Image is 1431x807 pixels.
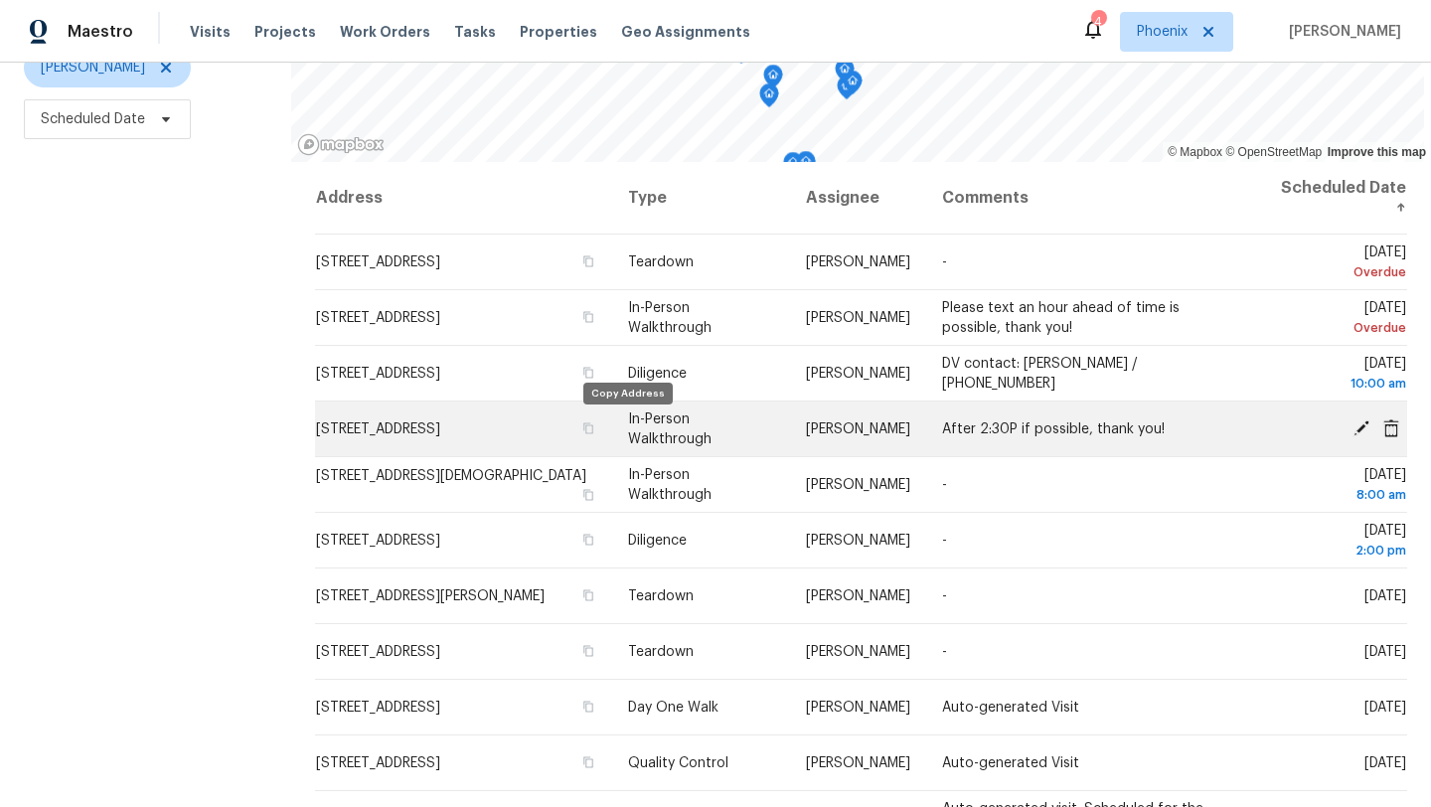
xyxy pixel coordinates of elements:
[578,486,596,504] button: Copy Address
[1225,145,1322,159] a: OpenStreetMap
[340,22,430,42] span: Work Orders
[942,422,1165,436] span: After 2:30P if possible, thank you!
[297,133,385,156] a: Mapbox homepage
[578,698,596,716] button: Copy Address
[628,645,694,659] span: Teardown
[578,642,596,660] button: Copy Address
[628,589,694,603] span: Teardown
[316,645,440,659] span: [STREET_ADDRESS]
[316,311,440,325] span: [STREET_ADDRESS]
[254,22,316,42] span: Projects
[628,701,718,715] span: Day One Walk
[837,76,857,106] div: Map marker
[942,589,947,603] span: -
[621,22,750,42] span: Geo Assignments
[806,478,910,492] span: [PERSON_NAME]
[1270,485,1406,505] div: 8:00 am
[1254,162,1407,235] th: Scheduled Date ↑
[942,357,1138,391] span: DV contact: [PERSON_NAME] / [PHONE_NUMBER]
[1270,357,1406,394] span: [DATE]
[1328,145,1426,159] a: Improve this map
[806,534,910,548] span: [PERSON_NAME]
[1347,418,1376,436] span: Edit
[628,255,694,269] span: Teardown
[315,162,613,235] th: Address
[942,301,1180,335] span: Please text an hour ahead of time is possible, thank you!
[806,645,910,659] span: [PERSON_NAME]
[806,589,910,603] span: [PERSON_NAME]
[190,22,231,42] span: Visits
[942,645,947,659] span: -
[316,589,545,603] span: [STREET_ADDRESS][PERSON_NAME]
[1270,541,1406,561] div: 2:00 pm
[926,162,1254,235] th: Comments
[942,534,947,548] span: -
[1270,301,1406,338] span: [DATE]
[41,109,145,129] span: Scheduled Date
[316,469,586,483] span: [STREET_ADDRESS][DEMOGRAPHIC_DATA]
[1364,645,1406,659] span: [DATE]
[796,151,816,182] div: Map marker
[68,22,133,42] span: Maestro
[763,65,783,95] div: Map marker
[1270,524,1406,561] span: [DATE]
[843,71,863,101] div: Map marker
[578,586,596,604] button: Copy Address
[759,83,779,114] div: Map marker
[578,753,596,771] button: Copy Address
[41,58,145,78] span: [PERSON_NAME]
[806,311,910,325] span: [PERSON_NAME]
[628,301,712,335] span: In-Person Walkthrough
[316,701,440,715] span: [STREET_ADDRESS]
[578,252,596,270] button: Copy Address
[316,367,440,381] span: [STREET_ADDRESS]
[942,255,947,269] span: -
[1270,468,1406,505] span: [DATE]
[806,701,910,715] span: [PERSON_NAME]
[628,412,712,446] span: In-Person Walkthrough
[1168,145,1222,159] a: Mapbox
[1376,418,1406,436] span: Cancel
[454,25,496,39] span: Tasks
[628,367,687,381] span: Diligence
[1270,262,1406,282] div: Overdue
[806,255,910,269] span: [PERSON_NAME]
[1137,22,1188,42] span: Phoenix
[520,22,597,42] span: Properties
[1281,22,1401,42] span: [PERSON_NAME]
[1270,245,1406,282] span: [DATE]
[578,308,596,326] button: Copy Address
[942,478,947,492] span: -
[628,534,687,548] span: Diligence
[1364,756,1406,770] span: [DATE]
[1091,12,1105,32] div: 4
[628,756,728,770] span: Quality Control
[942,756,1079,770] span: Auto-generated Visit
[316,255,440,269] span: [STREET_ADDRESS]
[1270,318,1406,338] div: Overdue
[806,367,910,381] span: [PERSON_NAME]
[316,422,440,436] span: [STREET_ADDRESS]
[790,162,926,235] th: Assignee
[1270,374,1406,394] div: 10:00 am
[806,422,910,436] span: [PERSON_NAME]
[628,468,712,502] span: In-Person Walkthrough
[316,756,440,770] span: [STREET_ADDRESS]
[806,756,910,770] span: [PERSON_NAME]
[578,531,596,549] button: Copy Address
[1364,589,1406,603] span: [DATE]
[835,59,855,89] div: Map marker
[942,701,1079,715] span: Auto-generated Visit
[783,152,803,183] div: Map marker
[612,162,790,235] th: Type
[1364,701,1406,715] span: [DATE]
[316,534,440,548] span: [STREET_ADDRESS]
[578,364,596,382] button: Copy Address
